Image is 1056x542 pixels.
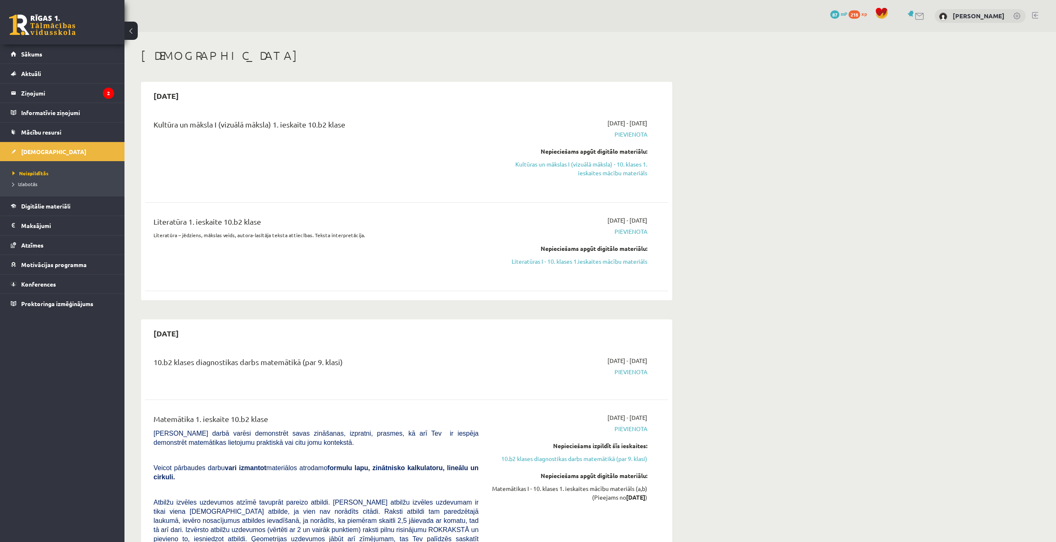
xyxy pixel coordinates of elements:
a: Ziņojumi2 [11,83,114,103]
a: Literatūras I - 10. klases 1.ieskaites mācību materiāls [491,257,647,266]
div: Nepieciešams izpildīt šīs ieskaites: [491,441,647,450]
span: [DATE] - [DATE] [607,119,647,128]
div: Matemātikas I - 10. klases 1. ieskaites mācību materiāls (a,b) (Pieejams no ) [491,484,647,502]
span: Neizpildītās [12,170,49,177]
a: Maksājumi [11,216,114,235]
span: [DATE] - [DATE] [607,413,647,422]
b: vari izmantot [225,464,266,471]
a: [PERSON_NAME] [953,12,1005,20]
span: Aktuāli [21,70,41,77]
a: Motivācijas programma [11,255,114,274]
span: Atzīmes [21,241,44,249]
span: 87 [830,10,839,19]
img: Diāna Mežecka [939,12,947,21]
span: Motivācijas programma [21,261,87,268]
legend: Informatīvie ziņojumi [21,103,114,122]
a: Atzīmes [11,235,114,255]
a: Digitālie materiāli [11,196,114,216]
span: Veicot pārbaudes darbu materiālos atrodamo [154,464,478,481]
span: Pievienota [491,130,647,139]
b: formulu lapu, zinātnisko kalkulatoru, lineālu un cirkuli. [154,464,478,481]
a: 10.b2 klases diagnostikas darbs matemātikā (par 9. klasi) [491,454,647,463]
span: xp [861,10,867,17]
a: Sākums [11,44,114,64]
a: Izlabotās [12,180,116,188]
p: Literatūra – jēdziens, mākslas veids, autora-lasītāja teksta attiecības. Teksta interpretācija. [154,231,478,239]
span: Pievienota [491,227,647,236]
span: Sākums [21,50,42,58]
h1: [DEMOGRAPHIC_DATA] [141,49,672,63]
span: [DEMOGRAPHIC_DATA] [21,148,86,155]
legend: Maksājumi [21,216,114,235]
div: Nepieciešams apgūt digitālo materiālu: [491,244,647,253]
div: Matemātika 1. ieskaite 10.b2 klase [154,413,478,429]
span: Pievienota [491,424,647,433]
span: Mācību resursi [21,128,61,136]
div: Nepieciešams apgūt digitālo materiālu: [491,471,647,480]
span: Izlabotās [12,181,37,187]
a: 218 xp [849,10,871,17]
a: [DEMOGRAPHIC_DATA] [11,142,114,161]
a: Rīgas 1. Tālmācības vidusskola [9,15,76,35]
span: [DATE] - [DATE] [607,216,647,225]
span: mP [841,10,847,17]
a: Informatīvie ziņojumi [11,103,114,122]
legend: Ziņojumi [21,83,114,103]
span: Proktoringa izmēģinājums [21,300,93,307]
div: 10.b2 klases diagnostikas darbs matemātikā (par 9. klasi) [154,356,478,372]
a: Neizpildītās [12,169,116,177]
i: 2 [103,88,114,99]
a: 87 mP [830,10,847,17]
a: Konferences [11,275,114,294]
a: Mācību resursi [11,123,114,142]
h2: [DATE] [145,86,187,105]
div: Kultūra un māksla I (vizuālā māksla) 1. ieskaite 10.b2 klase [154,119,478,134]
a: Aktuāli [11,64,114,83]
span: [PERSON_NAME] darbā varēsi demonstrēt savas zināšanas, izpratni, prasmes, kā arī Tev ir iespēja d... [154,430,478,446]
span: Konferences [21,280,56,288]
span: 218 [849,10,860,19]
div: Nepieciešams apgūt digitālo materiālu: [491,147,647,156]
span: Pievienota [491,368,647,376]
div: Literatūra 1. ieskaite 10.b2 klase [154,216,478,231]
a: Proktoringa izmēģinājums [11,294,114,313]
a: Kultūras un mākslas I (vizuālā māksla) - 10. klases 1. ieskaites mācību materiāls [491,160,647,177]
span: [DATE] - [DATE] [607,356,647,365]
strong: [DATE] [626,493,645,501]
span: Digitālie materiāli [21,202,71,210]
h2: [DATE] [145,324,187,343]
